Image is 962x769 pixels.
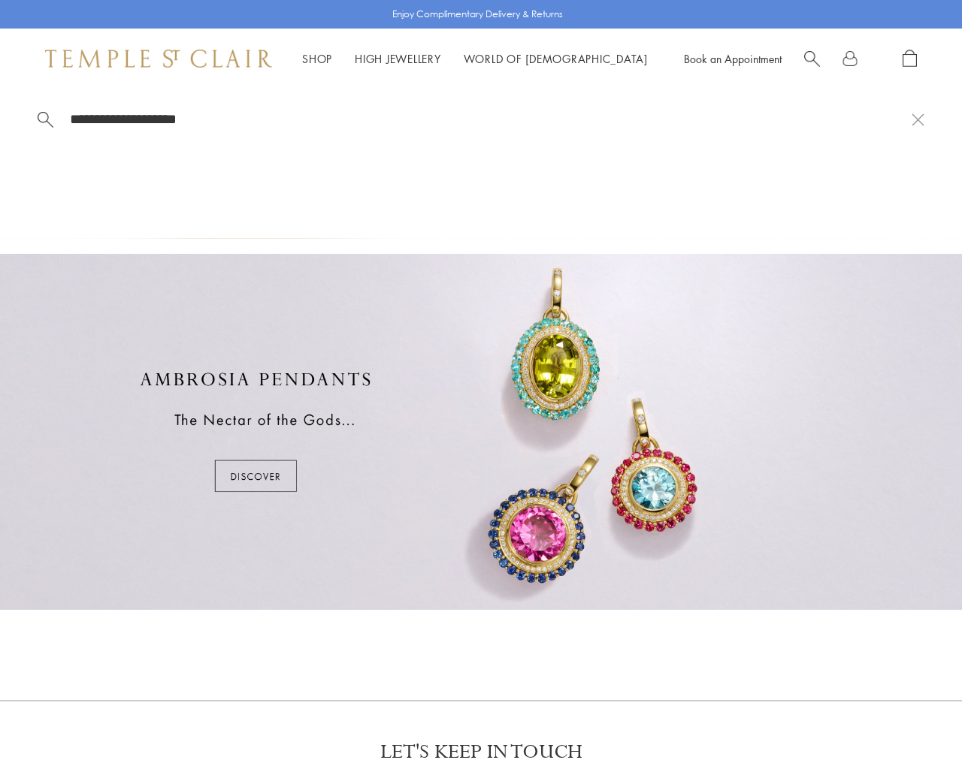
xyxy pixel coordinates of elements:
a: ShopShop [302,51,332,66]
a: High JewelleryHigh Jewellery [355,51,441,66]
a: World of [DEMOGRAPHIC_DATA]World of [DEMOGRAPHIC_DATA] [464,51,648,66]
img: Temple St. Clair [45,50,272,68]
nav: Main navigation [302,50,648,68]
a: Book an Appointment [684,51,782,66]
p: Enjoy Complimentary Delivery & Returns [392,7,563,22]
a: Search [804,50,820,68]
a: Open Shopping Bag [903,50,917,68]
p: LET'S KEEP IN TOUCH [380,739,582,765]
